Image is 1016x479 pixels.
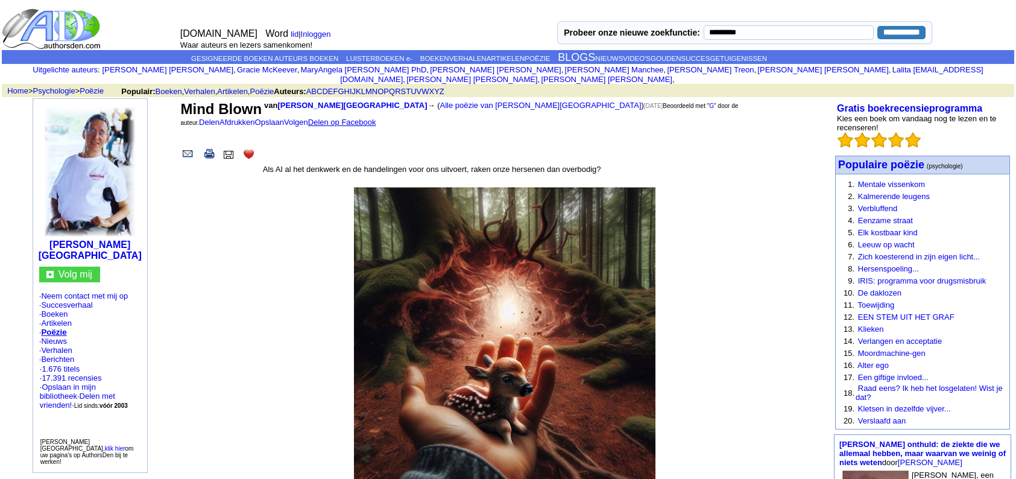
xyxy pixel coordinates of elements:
[352,87,356,96] a: J
[858,204,898,213] font: Verbluffend
[40,382,96,401] font: Opslaan in mijn bibliotheek
[889,65,891,74] font: ,
[858,288,901,297] a: De daklozen
[420,55,449,62] a: BOEKEN
[156,87,182,96] a: Boeken
[440,101,641,110] a: Alle poëzie van [PERSON_NAME][GEOGRAPHIC_DATA]
[565,65,629,74] font: [PERSON_NAME]
[421,87,429,96] font: W
[858,373,929,382] a: Een giftige invloed...
[848,192,854,201] font: 2.
[844,300,854,309] font: 11.
[372,87,377,96] font: N
[430,65,494,74] font: [PERSON_NAME]
[838,160,924,170] a: Populaire poëzie
[377,87,383,96] a: O
[262,65,297,74] font: McKeever
[103,65,167,74] font: [PERSON_NAME]
[284,118,308,127] a: Volgen
[338,87,344,96] a: G
[756,67,757,74] font: i
[858,180,925,189] a: Mentale vissenkom
[2,8,103,50] img: logo_ad.gif
[757,65,888,74] a: [PERSON_NAME] [PERSON_NAME]
[215,87,218,96] font: ,
[344,87,350,96] font: H
[558,51,595,63] a: BLOGS
[667,65,731,74] font: [PERSON_NAME]
[429,67,430,74] font: i
[641,101,643,110] font: )
[42,373,101,382] a: 17.391 recensies
[858,264,919,273] a: Hersenspoeling...
[540,77,541,83] font: i
[121,87,155,96] font: Populair:
[39,291,42,300] font: ·
[199,118,219,127] a: Delen
[42,364,80,373] font: 1.676 titels
[75,86,80,95] font: >
[487,55,525,62] font: ARTIKELEN
[356,87,361,96] a: K
[651,55,681,62] font: GOUDEN
[383,87,389,96] a: P
[406,75,471,84] font: [PERSON_NAME]
[858,240,915,249] font: Leeuw op wacht
[39,239,142,261] font: [PERSON_NAME][GEOGRAPHIC_DATA]
[608,75,672,84] font: [PERSON_NAME]
[41,337,67,346] a: Nieuws
[838,132,853,148] img: bigemptystars.png
[857,300,894,309] a: Toewijding
[430,65,561,74] a: [PERSON_NAME] [PERSON_NAME]
[709,103,714,109] font: G
[317,87,322,96] a: C
[41,346,72,355] a: Verhalen
[473,75,538,84] font: [PERSON_NAME]
[255,118,284,127] a: Opslaan
[858,312,954,322] font: EEN STEM UIT HET GRAF
[39,346,42,355] font: ·
[403,75,405,84] font: ,
[39,337,42,346] font: ·
[854,132,870,148] img: bigemptystars.png
[361,87,365,96] a: L
[184,87,215,96] font: Verhalen
[666,67,667,74] font: i
[898,458,962,467] font: [PERSON_NAME]
[675,77,676,83] font: i
[219,118,255,127] a: Afdrukken
[406,87,411,96] a: T
[848,276,854,285] font: 9.
[217,87,248,96] a: Artikelen
[39,319,42,328] font: ·
[191,55,338,62] a: GESIGNEERDE BOEKEN AUTEURS BOEKEN
[631,65,663,74] font: Manchee
[710,55,767,62] a: GETUIGENISSEN
[306,87,312,96] a: A
[754,65,756,74] font: ,
[858,404,951,413] a: Kletsen in dezelfde vijver...
[858,228,918,237] font: Elk kostbaar kind
[105,445,125,452] font: klik hier
[858,216,913,225] a: Eenzame straat
[844,349,854,358] font: 15.
[858,192,930,201] a: Kalmerende leugens
[340,65,983,84] a: Lalita [EMAIL_ADDRESS][DOMAIN_NAME]
[41,328,66,337] a: Poëzie
[848,228,854,237] font: 5.
[837,103,982,113] a: Gratis boekrecensieprogramma
[40,392,115,410] a: Delen met vrienden!
[681,55,710,62] font: SUCCES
